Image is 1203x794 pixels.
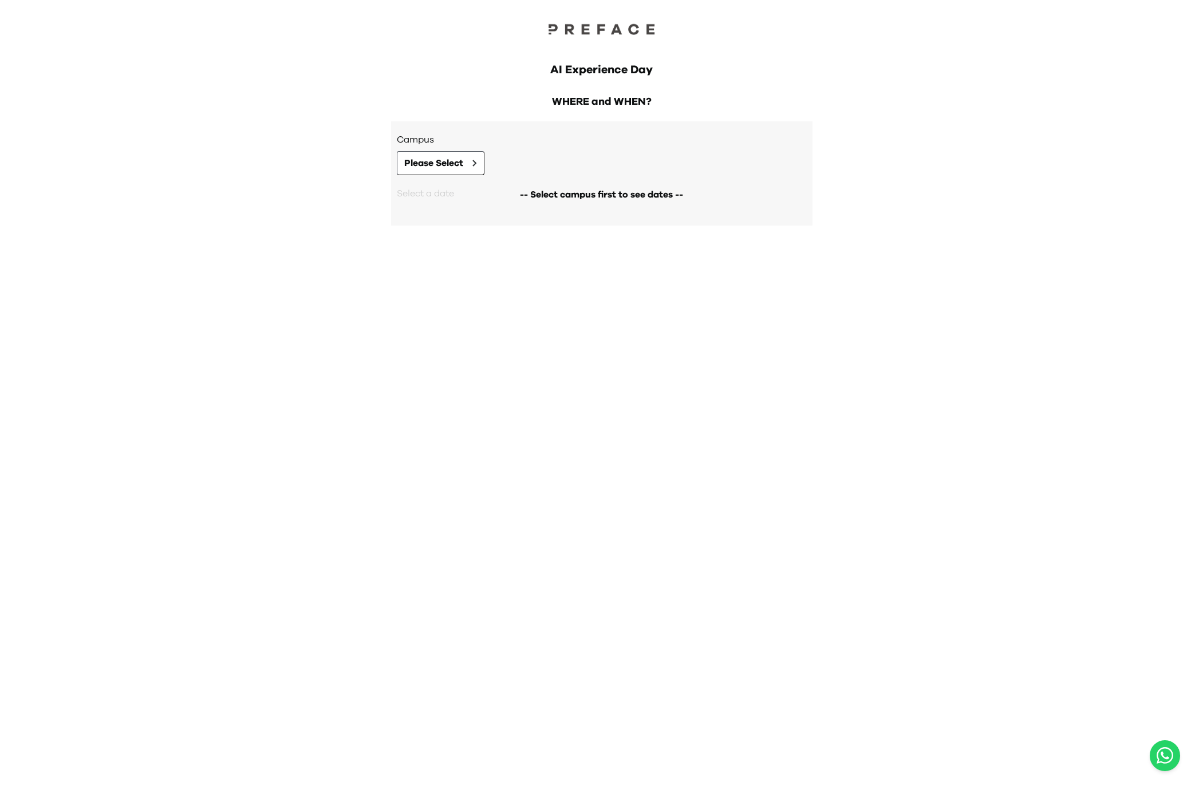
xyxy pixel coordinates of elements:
[520,188,683,202] span: -- Select campus first to see dates --
[1150,740,1180,771] button: Open WhatsApp chat
[545,23,659,35] img: Preface Logo
[397,133,807,147] h3: Campus
[397,151,484,175] button: Please Select
[391,94,812,110] h2: WHERE and WHEN?
[545,23,659,39] a: Preface Logo
[393,62,810,78] h1: AI Experience Day
[1150,740,1180,771] a: Chat with us on WhatsApp
[404,156,463,170] span: Please Select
